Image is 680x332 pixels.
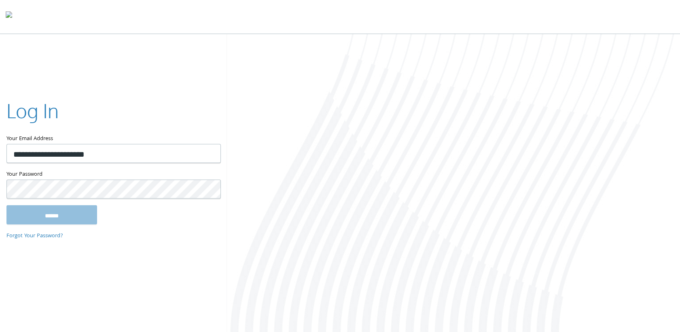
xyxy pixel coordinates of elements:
[6,170,220,180] label: Your Password
[6,232,63,240] a: Forgot Your Password?
[205,184,214,194] keeper-lock: Open Keeper Popup
[6,97,59,124] h2: Log In
[205,149,214,158] keeper-lock: Open Keeper Popup
[6,9,12,25] img: todyl-logo-dark.svg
